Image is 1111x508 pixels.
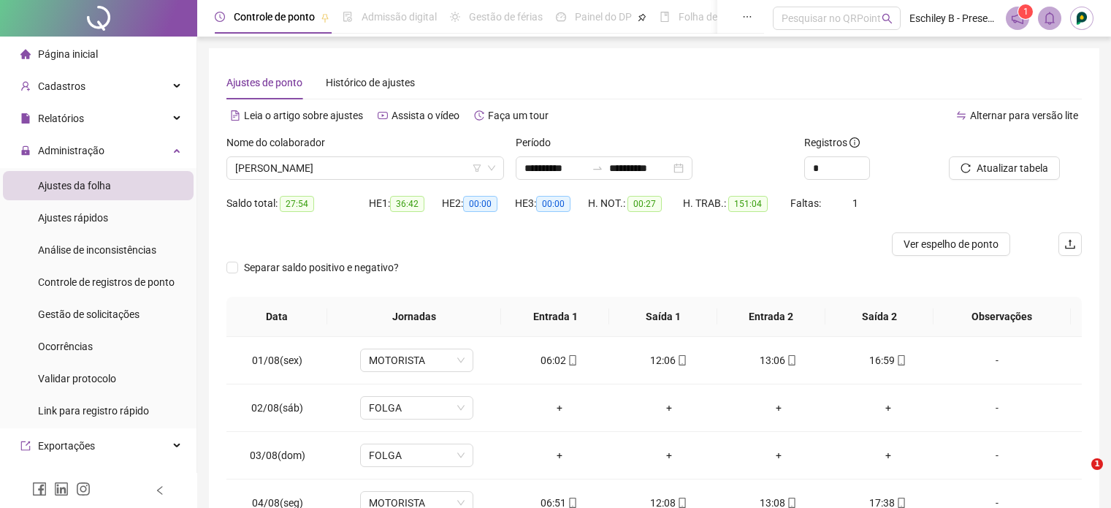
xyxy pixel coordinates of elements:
span: FOLGA [369,444,465,466]
div: 16:59 [845,352,931,368]
span: sun [450,12,460,22]
span: Validar protocolo [38,373,116,384]
span: Relatórios [38,113,84,124]
div: 12:06 [626,352,712,368]
span: book [660,12,670,22]
div: Saldo total: [226,195,369,212]
div: H. TRAB.: [683,195,790,212]
div: HE 2: [442,195,515,212]
span: 01/08(sex) [252,355,302,366]
span: Integrações [38,472,92,484]
span: 03/08(dom) [250,450,305,461]
span: 1 [1091,458,1103,470]
span: mobile [785,355,797,365]
iframe: Intercom live chat [1061,458,1096,493]
label: Nome do colaborador [226,134,335,151]
span: Análise de inconsistências [38,244,156,256]
span: Ver espelho de ponto [904,236,999,252]
span: Gestão de férias [469,11,543,23]
span: Ajustes rápidos [38,212,108,224]
span: mobile [895,355,906,365]
span: 00:00 [536,196,570,212]
sup: 1 [1018,4,1033,19]
th: Data [226,297,327,337]
span: Ajustes de ponto [226,77,302,88]
span: Gestão de solicitações [38,308,140,320]
span: mobile [566,355,578,365]
div: + [626,400,712,416]
img: 34605 [1071,7,1093,29]
th: Jornadas [327,297,501,337]
span: pushpin [638,13,646,22]
span: 27:54 [280,196,314,212]
span: notification [1011,12,1024,25]
span: mobile [676,355,687,365]
span: youtube [378,110,388,121]
span: Link para registro rápido [38,405,149,417]
span: mobile [566,498,578,508]
span: clock-circle [215,12,225,22]
span: swap-right [592,162,603,174]
span: Ocorrências [38,341,93,352]
div: + [845,447,931,463]
span: Faltas: [790,197,823,209]
span: 00:00 [463,196,497,212]
span: search [882,13,893,24]
span: file [20,113,31,124]
span: Alternar para versão lite [970,110,1078,121]
span: down [487,164,496,173]
th: Saída 2 [825,297,934,337]
button: Ver espelho de ponto [892,232,1010,256]
span: history [474,110,484,121]
span: filter [473,164,481,173]
span: Painel do DP [575,11,632,23]
span: Leia o artigo sobre ajustes [244,110,363,121]
span: user-add [20,81,31,91]
span: ellipsis [742,12,752,22]
span: bell [1043,12,1056,25]
span: file-text [230,110,240,121]
div: + [736,447,822,463]
span: Administração [38,145,104,156]
div: HE 3: [515,195,588,212]
span: FOLGA [369,397,465,419]
span: reload [961,163,971,173]
span: Controle de registros de ponto [38,276,175,288]
span: Ajustes da folha [38,180,111,192]
span: Eschiley B - Preserve Ambiental [909,10,997,26]
div: + [845,400,931,416]
span: 151:04 [728,196,768,212]
span: mobile [676,498,687,508]
span: SHIRAN VAL OLIVEIRA [235,157,495,179]
div: H. NOT.: [588,195,683,212]
span: home [20,49,31,59]
span: Faça um tour [488,110,549,121]
span: Atualizar tabela [977,160,1048,176]
div: + [516,447,603,463]
span: upload [1064,238,1076,250]
th: Entrada 1 [501,297,609,337]
span: Registros [804,134,860,151]
span: Assista o vídeo [392,110,459,121]
span: Separar saldo positivo e negativo? [238,259,405,276]
span: facebook [32,482,47,496]
span: 00:27 [627,196,662,212]
span: swap [956,110,966,121]
span: 02/08(sáb) [251,402,303,414]
span: MOTORISTA [369,349,465,371]
span: mobile [895,498,906,508]
span: Exportações [38,440,95,452]
button: Atualizar tabela [949,156,1060,180]
div: - [954,447,1040,463]
div: + [516,400,603,416]
span: left [155,485,165,496]
span: mobile [785,498,797,508]
span: Admissão digital [362,11,437,23]
div: + [736,400,822,416]
div: HE 1: [369,195,442,212]
span: lock [20,145,31,156]
span: dashboard [556,12,566,22]
span: Controle de ponto [234,11,315,23]
span: Página inicial [38,48,98,60]
th: Saída 1 [609,297,717,337]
